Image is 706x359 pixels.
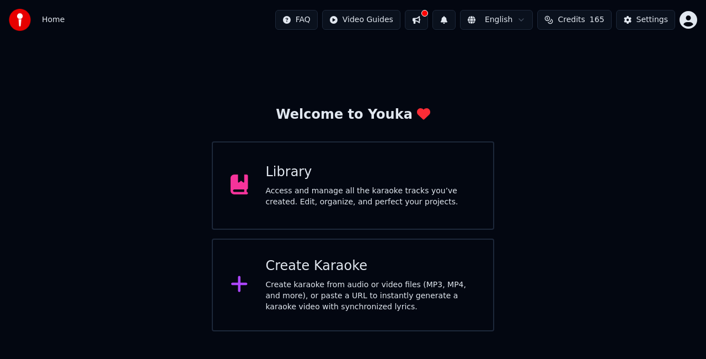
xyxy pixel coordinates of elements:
div: Create karaoke from audio or video files (MP3, MP4, and more), or paste a URL to instantly genera... [266,279,476,313]
button: FAQ [275,10,318,30]
div: Access and manage all the karaoke tracks you’ve created. Edit, organize, and perfect your projects. [266,186,476,208]
div: Welcome to Youka [276,106,430,124]
div: Library [266,163,476,181]
span: 165 [590,14,605,25]
nav: breadcrumb [42,14,65,25]
img: youka [9,9,31,31]
button: Credits165 [537,10,611,30]
div: Settings [637,14,668,25]
button: Settings [616,10,675,30]
span: Credits [558,14,585,25]
button: Video Guides [322,10,400,30]
span: Home [42,14,65,25]
div: Create Karaoke [266,257,476,275]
